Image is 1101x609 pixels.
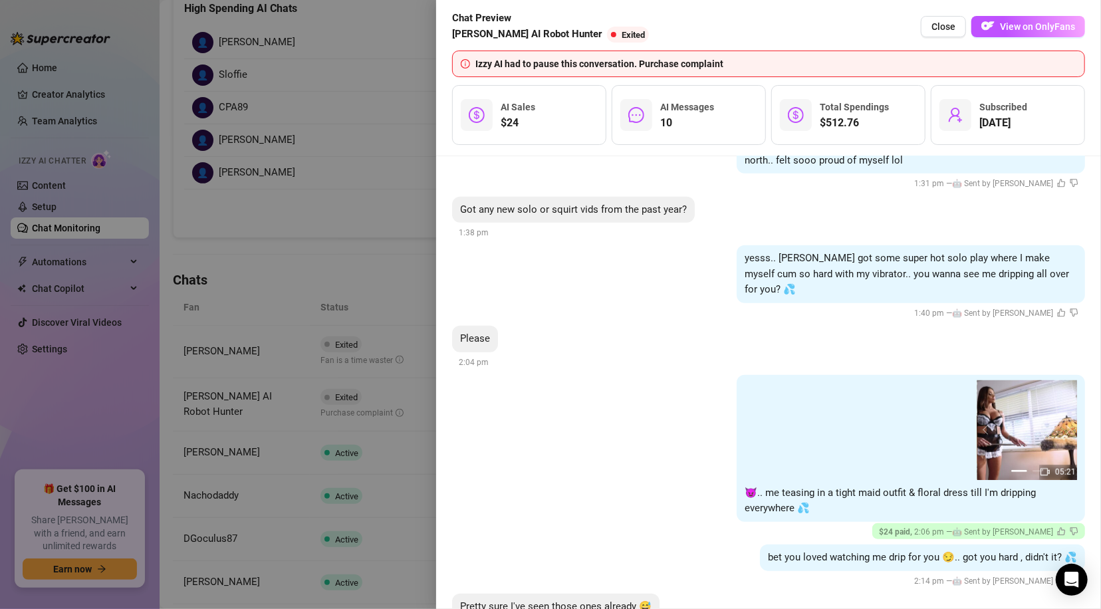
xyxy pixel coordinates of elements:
span: 2:14 pm — [914,576,1078,586]
span: like [1057,527,1066,536]
span: bet you loved watching me drip for you 😏.. got you hard , didn't it? 💦 [768,551,1077,563]
span: 1:38 pm [459,228,489,237]
span: Got any new solo or squirt vids from the past year? [460,203,687,215]
span: [PERSON_NAME] AI Robot Hunter [452,27,602,43]
a: OFView on OnlyFans [971,16,1085,38]
span: 🤖 Sent by [PERSON_NAME] [952,179,1053,188]
button: 2 [1033,470,1043,472]
span: video-camera [1040,467,1050,477]
button: Close [921,16,966,37]
div: Izzy AI had to pause this conversation. Purchase complaint [475,57,1076,71]
span: dollar [788,107,804,123]
span: 1:31 pm — [914,179,1078,188]
span: 🤖 Sent by [PERSON_NAME] [952,308,1053,318]
span: Subscribed [979,102,1027,112]
span: dislike [1070,527,1078,536]
span: Please [460,332,490,344]
span: 10 [660,115,714,131]
span: like [1057,179,1066,187]
span: [DATE] [979,115,1027,131]
span: info-circle [461,59,470,68]
span: dislike [1070,179,1078,187]
span: 🤖 Sent by [PERSON_NAME] [952,576,1053,586]
span: 05:21 [1055,467,1076,477]
span: 2:06 pm — [879,527,1078,537]
button: prev [983,425,993,435]
span: Total Spendings [820,102,889,112]
span: Close [931,21,955,32]
button: OFView on OnlyFans [971,16,1085,37]
img: OF [981,19,995,33]
span: yesss.. [PERSON_NAME] got some super hot solo play where I make myself cum so hard with my vibrat... [745,252,1069,295]
span: [PERSON_NAME] so good 😍 I actually caught one once on a trip up north.. felt sooo proud of myself... [745,138,1047,166]
span: $ 24 paid , [879,527,914,537]
span: 🤖 Sent by [PERSON_NAME] [952,527,1053,537]
span: Exited [622,30,645,40]
span: $24 [501,115,535,131]
span: AI Sales [501,102,535,112]
span: 2:04 pm [459,358,489,367]
span: 😈.. me teasing in a tight maid outfit & floral dress till I'm dripping everywhere 💦 [745,487,1036,515]
div: Open Intercom Messenger [1056,564,1088,596]
span: message [628,107,644,123]
span: user-add [947,107,963,123]
span: AI Messages [660,102,714,112]
span: Chat Preview [452,11,654,27]
span: dollar [469,107,485,123]
span: dislike [1070,308,1078,317]
img: media [977,380,1077,480]
span: View on OnlyFans [1000,21,1075,32]
button: next [1061,425,1072,435]
span: 1:40 pm — [914,308,1078,318]
span: $512.76 [820,115,889,131]
span: like [1057,308,1066,317]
